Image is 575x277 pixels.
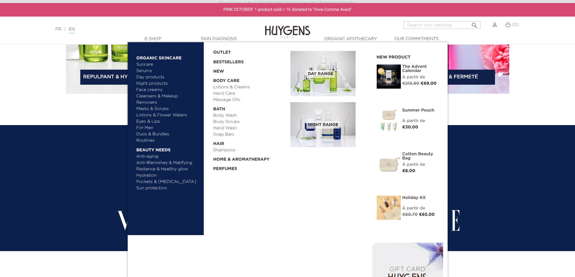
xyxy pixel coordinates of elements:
[213,131,286,138] a: Soap Bars
[386,36,447,42] a: Our commitments
[213,65,286,75] a: New
[402,74,439,80] div: À partir de
[136,153,200,160] a: Anti-aging
[213,97,286,103] a: Massage Oils
[136,131,200,137] a: Duos & Bundles
[213,46,281,56] a: OUTLET
[136,179,200,185] a: Pockets & [MEDICAL_DATA]
[512,23,519,27] span: (0)
[306,70,335,78] span: Day Range
[136,68,200,74] a: Serums
[421,81,437,86] span: €69.00
[136,118,200,125] a: Eyes & Lips
[189,36,249,42] a: Skin Diagnosis
[402,196,439,200] a: Holiday Kit
[402,125,418,129] span: €30.00
[213,163,286,172] a: Perfumes
[420,70,495,85] a: Lift & Fermeté
[136,172,200,179] a: Hydration
[402,169,416,173] span: €6.00
[213,119,286,125] a: Body Scrubs
[213,147,286,153] a: Shampoos
[419,212,435,217] span: €65.00
[290,51,368,96] a: Day Range
[402,162,439,168] div: À partir de
[213,56,281,65] a: Bestsellers
[213,112,286,119] a: Body Wash
[213,138,286,147] a: Hair
[402,205,439,212] div: À partir de
[377,196,401,220] img: Holiday kit
[402,81,420,86] span: €213.90
[136,144,200,153] a: Beauty needs
[321,36,381,42] a: Organic Apothecary
[404,21,481,29] input: Search
[136,61,200,68] a: Suncare
[290,102,356,147] img: routine_nuit_banner.jpg
[402,65,439,73] a: The Advent Calendar
[136,166,200,172] a: Radiance & Healthy glow
[265,16,310,39] img: Huygens
[377,65,401,89] img: The Advent Calendar
[123,36,183,42] a: E-Shop
[136,106,200,112] a: Masks & Scrubs
[402,212,418,217] span: €80.70
[213,103,286,112] a: Bath
[213,90,286,97] a: Hand Care
[136,93,200,106] a: Cleansers & Makeup Removers
[290,51,356,96] img: routine_jour_banner.jpg
[402,152,439,160] a: Cotton Beauty Bag
[136,80,194,87] a: Night products
[402,118,439,124] div: À partir de
[213,84,286,90] a: Lotions & Creams
[136,87,200,93] a: Face creams
[469,19,480,27] button: 
[136,125,200,131] a: For Men
[377,152,401,176] img: Cotton Beauty Bag
[136,74,200,80] a: Day products
[213,125,286,131] a: Hand Wash
[136,137,200,144] a: Routines
[53,26,235,33] div: |
[377,53,439,60] h2: New product
[213,75,286,84] a: Body Care
[306,121,340,129] span: Night Range
[56,27,61,31] a: FR
[213,153,286,163] a: Home & Aromatherapy
[402,108,439,112] a: Summer pouch
[377,108,401,132] img: Summer pouch
[136,112,200,118] a: Lotions & Flower Waters
[136,185,200,191] a: Sun protection
[136,160,200,166] a: Anti-Blemishes & Matifying
[80,70,156,85] a: Repulpant & Hydratant
[136,52,200,61] a: Organic Skincare
[471,20,478,27] i: 
[116,207,196,231] img: logo partenaire 1
[290,102,368,147] a: Night Range
[69,27,75,33] a: EN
